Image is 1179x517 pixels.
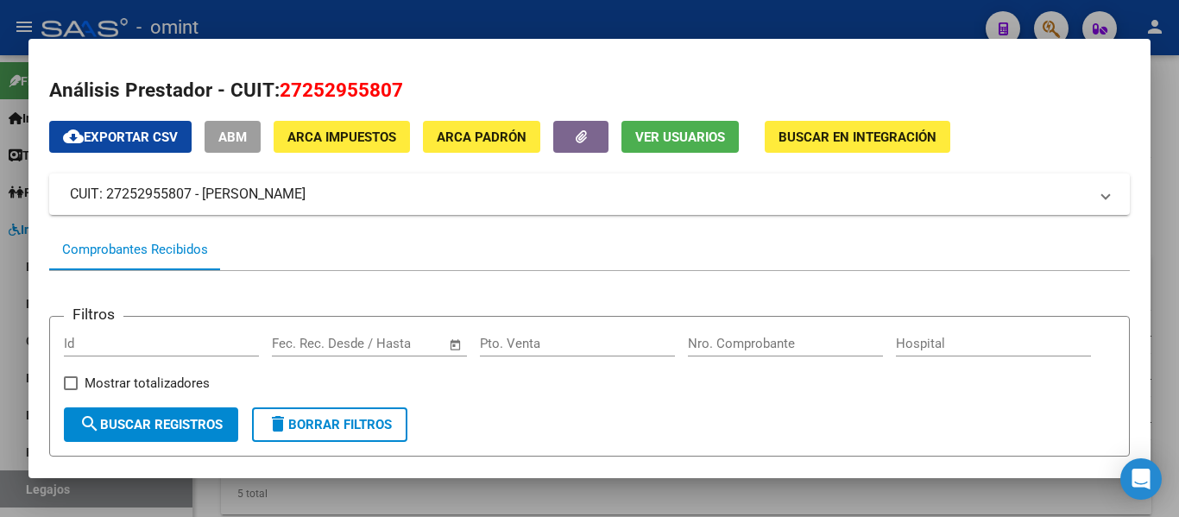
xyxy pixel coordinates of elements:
mat-icon: search [79,413,100,434]
span: Exportar CSV [63,129,178,145]
span: Borrar Filtros [268,417,392,432]
div: Comprobantes Recibidos [62,240,208,260]
h3: Filtros [64,303,123,325]
button: Exportar CSV [49,121,192,153]
button: Buscar Registros [64,407,238,442]
h2: Análisis Prestador - CUIT: [49,76,1130,105]
input: Fecha fin [357,336,441,351]
button: Buscar en Integración [765,121,950,153]
button: Ver Usuarios [621,121,739,153]
button: ABM [205,121,261,153]
input: Fecha inicio [272,336,342,351]
span: Mostrar totalizadores [85,373,210,394]
button: Borrar Filtros [252,407,407,442]
button: Open calendar [446,335,466,355]
mat-icon: cloud_download [63,126,84,147]
button: ARCA Impuestos [274,121,410,153]
mat-icon: delete [268,413,288,434]
span: ABM [218,129,247,145]
span: Buscar en Integración [779,129,936,145]
span: Buscar Registros [79,417,223,432]
mat-expansion-panel-header: CUIT: 27252955807 - [PERSON_NAME] [49,173,1130,215]
span: 27252955807 [280,79,403,101]
div: Open Intercom Messenger [1120,458,1162,500]
span: Ver Usuarios [635,129,725,145]
span: ARCA Impuestos [287,129,396,145]
mat-panel-title: CUIT: 27252955807 - [PERSON_NAME] [70,184,1088,205]
span: ARCA Padrón [437,129,526,145]
button: ARCA Padrón [423,121,540,153]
